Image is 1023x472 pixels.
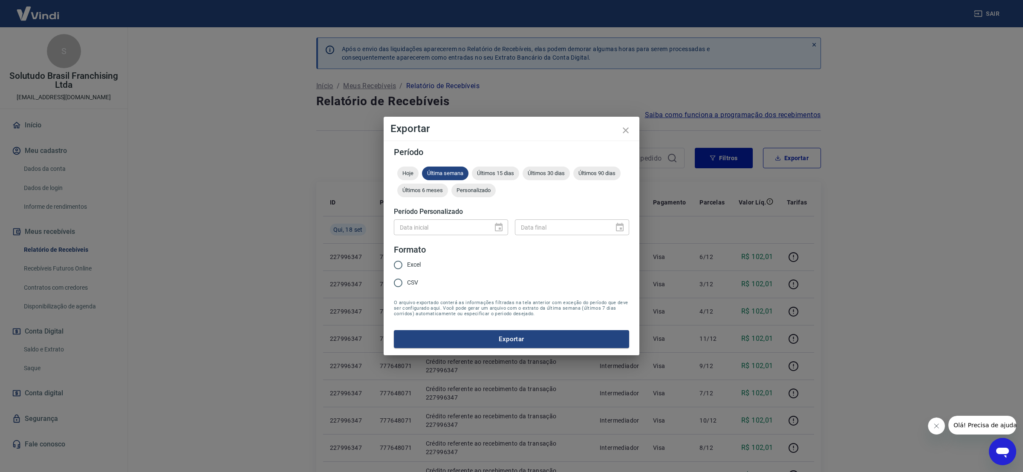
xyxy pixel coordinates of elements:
[390,124,633,134] h4: Exportar
[5,6,72,13] span: Olá! Precisa de ajuda?
[451,184,496,197] div: Personalizado
[948,416,1016,435] iframe: Mensagem da empresa
[394,148,629,156] h5: Período
[523,167,570,180] div: Últimos 30 dias
[394,244,426,256] legend: Formato
[394,300,629,317] span: O arquivo exportado conterá as informações filtradas na tela anterior com exceção do período que ...
[472,170,519,176] span: Últimos 15 dias
[397,167,419,180] div: Hoje
[407,260,421,269] span: Excel
[422,170,468,176] span: Última semana
[394,219,487,235] input: DD/MM/YYYY
[397,184,448,197] div: Últimos 6 meses
[573,170,621,176] span: Últimos 90 dias
[515,219,608,235] input: DD/MM/YYYY
[523,170,570,176] span: Últimos 30 dias
[616,120,636,141] button: close
[397,170,419,176] span: Hoje
[989,438,1016,465] iframe: Botão para abrir a janela de mensagens
[394,207,629,216] h5: Período Personalizado
[397,187,448,193] span: Últimos 6 meses
[451,187,496,193] span: Personalizado
[472,167,519,180] div: Últimos 15 dias
[573,167,621,180] div: Últimos 90 dias
[928,417,945,435] iframe: Fechar mensagem
[407,278,418,287] span: CSV
[394,330,629,348] button: Exportar
[422,167,468,180] div: Última semana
